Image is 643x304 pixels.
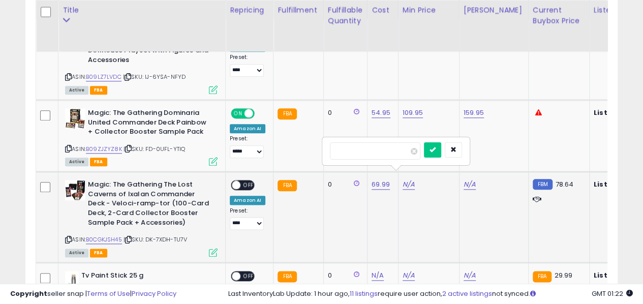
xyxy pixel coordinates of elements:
a: B0CGKJSH45 [86,235,122,244]
a: 54.95 [372,108,390,118]
a: Privacy Policy [132,289,176,298]
small: FBA [533,271,552,282]
small: FBA [278,271,296,282]
span: All listings currently available for purchase on Amazon [65,158,88,166]
span: All listings currently available for purchase on Amazon [65,86,88,95]
b: Listed Price: [594,108,640,117]
span: 78.64 [555,179,573,189]
div: Repricing [230,5,269,16]
span: 29.99 [554,270,572,280]
div: Fulfillment [278,5,319,16]
img: 51MDEy0xKuL._SL40_.jpg [65,180,85,200]
small: FBA [278,180,296,191]
small: FBA [278,108,296,119]
div: Preset: [230,135,265,158]
span: | SKU: FD-0UFL-YTIQ [124,145,185,153]
div: 0 [328,271,359,280]
a: B09LZ7LVDC [86,73,121,81]
a: 69.99 [372,179,390,190]
a: N/A [403,270,415,281]
span: ON [232,109,244,118]
span: OFF [240,271,257,280]
div: ASIN: [65,180,218,255]
div: 0 [328,108,359,117]
div: Amazon AI [230,196,265,205]
div: Cost [372,5,394,16]
span: OFF [253,109,269,118]
img: 2104h2Glt+L._SL40_.jpg [65,271,79,291]
b: Listed Price: [594,270,640,280]
b: Magic: The Gathering Dominaria United Commander Deck Painbow + Collector Booster Sample Pack [88,108,211,139]
b: Magic: The Gathering The Lost Caverns of Ixalan Commander Deck - Veloci-ramp-tor (100-Card Deck, ... [88,180,211,230]
strong: Copyright [10,289,47,298]
div: Fulfillable Quantity [328,5,363,26]
div: [PERSON_NAME] [464,5,524,16]
div: Last InventoryLab Update: 1 hour ago, require user action, not synced. [228,289,633,299]
div: Min Price [403,5,455,16]
a: N/A [464,270,476,281]
div: ASIN: [65,108,218,165]
a: B09ZJZYZ8K [86,145,122,154]
img: 51O9WzqWMYL._SL40_.jpg [65,108,85,129]
div: Preset: [230,207,265,230]
div: Current Buybox Price [533,5,585,26]
div: ASIN: [65,27,218,93]
span: 2025-09-9 01:22 GMT [592,289,633,298]
a: N/A [403,179,415,190]
span: OFF [240,181,257,190]
span: All listings currently available for purchase on Amazon [65,249,88,257]
span: | SKU: IJ-6YSA-NFYD [123,73,186,81]
span: FBA [90,158,107,166]
a: Terms of Use [87,289,130,298]
small: FBM [533,179,553,190]
b: Listed Price: [594,179,640,189]
b: Tv Paint Stick 25 g [81,271,205,283]
a: 159.95 [464,108,484,118]
a: 109.95 [403,108,423,118]
div: 0 [328,180,359,189]
div: Preset: [230,54,265,77]
div: Amazon AI [230,124,265,133]
a: N/A [464,179,476,190]
a: 11 listings [350,289,378,298]
span: FBA [90,86,107,95]
span: | SKU: DK-7XDH-TU7V [124,235,187,244]
div: seller snap | | [10,289,176,299]
div: Title [63,5,221,16]
a: 2 active listings [442,289,492,298]
a: N/A [372,270,384,281]
span: FBA [90,249,107,257]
